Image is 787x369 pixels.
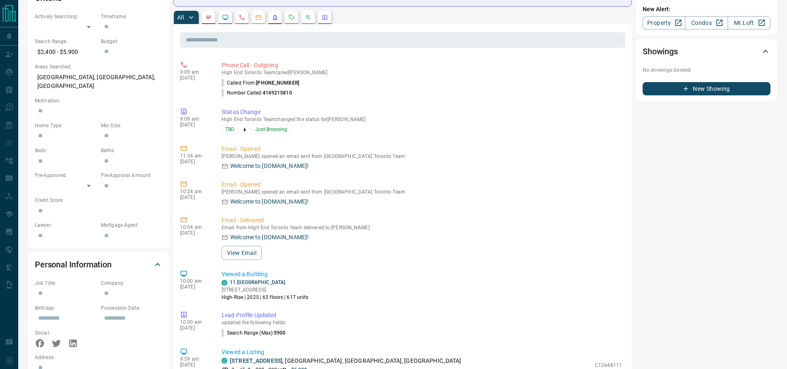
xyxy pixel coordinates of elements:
p: [DATE] [180,122,209,128]
svg: Opportunities [305,14,312,21]
p: Min Size: [101,122,163,129]
p: Status Change [222,108,622,117]
p: Pre-Approval Amount: [101,172,163,179]
p: Welcome to [DOMAIN_NAME]! [230,233,309,242]
p: Credit Score: [35,197,163,204]
div: condos.ca [222,358,227,364]
div: Personal Information [35,255,163,274]
p: Company: [101,279,163,287]
svg: Agent Actions [322,14,328,21]
p: $2,400 - $5,900 [35,45,97,59]
p: New Alert: [643,5,770,14]
p: Search Range (Max) : [222,329,286,337]
span: TBD [225,125,234,134]
a: [STREET_ADDRESS] [230,357,283,364]
p: Welcome to [DOMAIN_NAME]! [230,197,309,206]
p: Timeframe: [101,13,163,20]
p: High End Toronto Team called [PERSON_NAME] [222,70,622,75]
p: Possession Date: [101,304,163,312]
span: 4169215810 [263,90,292,96]
p: [DATE] [180,159,209,165]
svg: Lead Browsing Activity [222,14,229,21]
p: Viewed a Building [222,270,622,279]
p: Email from High End Toronto Team delivered to [PERSON_NAME] [222,225,622,231]
p: 9:09 am [180,116,209,122]
p: Number Called: [222,89,292,97]
div: Showings [643,41,770,61]
svg: Listing Alerts [272,14,278,21]
svg: Requests [288,14,295,21]
p: [DATE] [180,75,209,81]
p: 9:59 am [180,356,209,362]
p: 10:04 am [180,224,209,230]
p: [PERSON_NAME] opened an email sent from [GEOGRAPHIC_DATA] Toronto Team [222,153,622,159]
div: condos.ca [222,280,227,286]
p: Beds: [35,147,97,154]
p: Social: [35,329,97,337]
p: Lawyer: [35,221,97,229]
p: 10:00 am [180,278,209,284]
p: 10:00 am [180,319,209,325]
a: 11 [GEOGRAPHIC_DATA] [230,279,285,285]
p: Areas Searched: [35,63,163,70]
p: [DATE] [180,194,209,200]
p: Motivation: [35,97,163,104]
p: [DATE] [180,325,209,331]
p: Lead Profile Updated [222,311,622,320]
p: Job Title: [35,279,97,287]
p: [DATE] [180,362,209,368]
h2: Showings [643,45,678,58]
svg: Calls [239,14,245,21]
svg: Emails [255,14,262,21]
p: High End Toronto Team changed the status for [PERSON_NAME] [222,117,622,122]
p: Email - Delivered [222,216,622,225]
p: Phone Call - Outgoing [222,61,622,70]
p: [DATE] [180,230,209,236]
p: [STREET_ADDRESS] [222,286,309,294]
p: All [177,15,184,20]
p: No showings booked [643,66,770,74]
h2: Personal Information [35,258,112,271]
p: Baths: [101,147,163,154]
p: , [GEOGRAPHIC_DATA], [GEOGRAPHIC_DATA], [GEOGRAPHIC_DATA] [230,357,461,365]
p: Address: [35,354,163,361]
a: Property [643,16,685,29]
svg: Notes [205,14,212,21]
p: Called From: [222,79,299,87]
span: Just Browsing [255,125,287,134]
a: Mr.Loft [728,16,770,29]
p: Viewed a Listing [222,348,622,357]
span: 5900 [274,330,285,336]
p: [PERSON_NAME] opened an email sent from [GEOGRAPHIC_DATA] Toronto Team [222,189,622,195]
p: 10:24 am [180,189,209,194]
p: [GEOGRAPHIC_DATA], [GEOGRAPHIC_DATA], [GEOGRAPHIC_DATA] [35,70,163,93]
button: View Email [222,246,262,260]
p: updated the following fields: [222,320,622,325]
p: Home Type: [35,122,97,129]
p: 9:09 am [180,69,209,75]
p: Pre-Approved: [35,172,97,179]
p: Welcome to [DOMAIN_NAME]! [230,162,309,170]
span: [PHONE_NUMBER] [256,80,299,86]
p: Birthday: [35,304,97,312]
button: New Showing [643,82,770,95]
p: 11:34 am [180,153,209,159]
p: Budget: [101,38,163,45]
p: Email - Opened [222,145,622,153]
p: C12448111 [595,362,622,369]
p: Mortgage Agent: [101,221,163,229]
a: Condos [685,16,728,29]
p: Actively Searching: [35,13,97,20]
p: Search Range: [35,38,97,45]
p: High-Rise | 2025 | 65 floors | 617 units [222,294,309,301]
p: Email - Opened [222,180,622,189]
p: [DATE] [180,284,209,290]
